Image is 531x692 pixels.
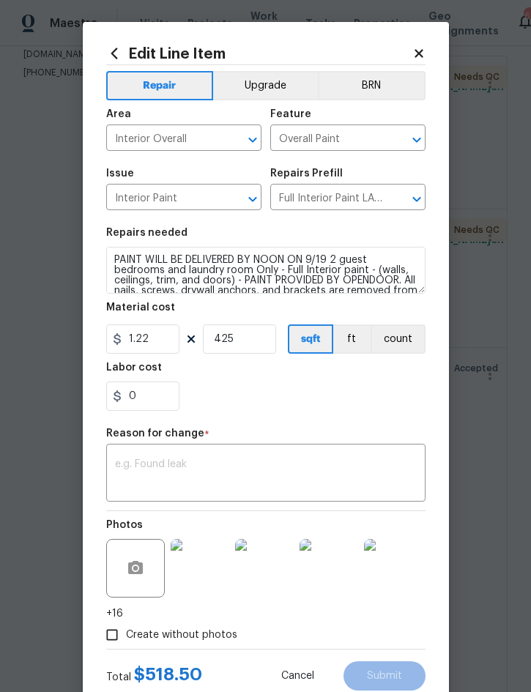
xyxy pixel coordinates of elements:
button: Cancel [258,661,338,691]
span: Cancel [281,671,314,682]
button: BRN [318,71,426,100]
h5: Material cost [106,302,175,313]
textarea: PAINT WILL BE DELIVERED BY NOON ON 9/19 2 guest bedrooms and laundry room Only - Full Interior pa... [106,247,426,294]
h5: Reason for change [106,428,204,439]
h5: Labor cost [106,362,162,373]
button: ft [333,324,371,354]
h5: Repairs Prefill [270,168,343,179]
button: count [371,324,426,354]
span: +16 [106,606,123,621]
span: Submit [367,671,402,682]
span: $ 518.50 [134,666,202,683]
button: Open [242,130,263,150]
h5: Area [106,109,131,119]
h5: Issue [106,168,134,179]
button: Upgrade [213,71,318,100]
button: Open [406,189,427,209]
h5: Photos [106,520,143,530]
div: Total [106,667,202,685]
h5: Repairs needed [106,228,187,238]
button: sqft [288,324,333,354]
button: Open [242,189,263,209]
button: Open [406,130,427,150]
button: Submit [344,661,426,691]
h2: Edit Line Item [106,45,412,62]
h5: Feature [270,109,311,119]
span: Create without photos [126,628,237,643]
button: Repair [106,71,214,100]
